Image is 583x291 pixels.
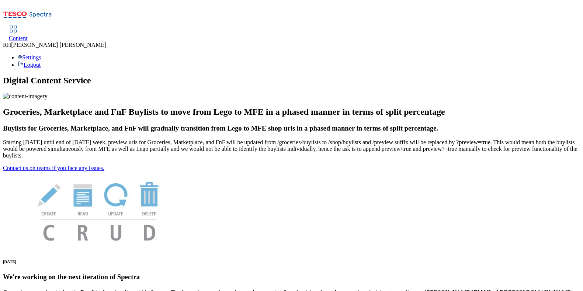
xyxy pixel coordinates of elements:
[3,93,48,100] img: content-imagery
[3,165,104,171] a: Contact us on teams if you face any issues.
[9,35,28,41] span: Content
[3,107,580,117] h2: Groceries, Marketplace and FnF Buylists to move from Lego to MFE in a phased manner in terms of s...
[18,54,41,60] a: Settings
[11,42,106,48] span: [PERSON_NAME] [PERSON_NAME]
[3,42,11,48] span: RH
[9,26,28,42] a: Content
[3,139,580,159] p: Starting [DATE] until end of [DATE] week, preview urls for Groceries, Marketplace, and FnF will b...
[3,76,580,86] h1: Digital Content Service
[3,172,195,249] img: News Image
[3,124,580,132] h3: Buylists for Groceries, Marketplace, and FnF will gradually transition from Lego to MFE shop urls...
[3,259,580,264] h6: [DATE]
[3,273,580,281] h3: We're working on the next iteration of Spectra
[18,62,41,68] a: Logout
